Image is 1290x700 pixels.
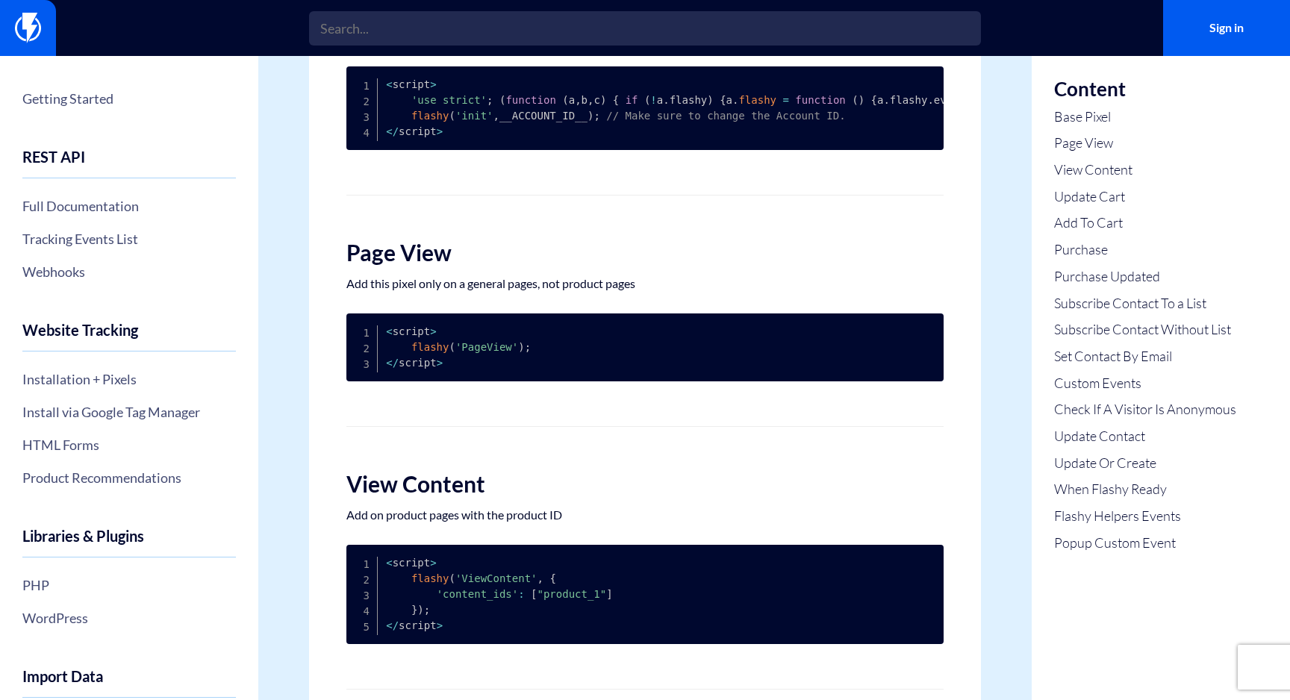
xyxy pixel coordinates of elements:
[493,110,499,122] span: ,
[417,604,423,616] span: )
[22,193,236,219] a: Full Documentation
[22,149,236,178] h4: REST API
[588,110,593,122] span: )
[1054,347,1236,366] a: Set Contact By Email
[732,94,738,106] span: .
[449,110,455,122] span: (
[22,465,236,490] a: Product Recommendations
[22,399,236,425] a: Install via Google Tag Manager
[22,605,236,631] a: WordPress
[430,325,436,337] span: >
[430,78,436,90] span: >
[588,94,593,106] span: ,
[437,619,443,631] span: >
[1054,320,1236,340] a: Subscribe Contact Without List
[499,94,505,106] span: (
[1054,187,1236,207] a: Update Cart
[487,94,493,106] span: ;
[22,366,236,392] a: Installation + Pixels
[386,357,392,369] span: <
[1054,534,1236,553] a: Popup Custom Event
[411,572,449,584] span: flashy
[1054,78,1236,100] h3: Content
[663,94,669,106] span: .
[22,86,236,111] a: Getting Started
[569,94,600,106] span: a b c
[22,432,236,457] a: HTML Forms
[650,94,656,106] span: !
[411,604,417,616] span: }
[22,322,236,351] h4: Website Tracking
[707,94,713,106] span: )
[386,557,392,569] span: <
[537,572,543,584] span: ,
[1054,374,1236,393] a: Custom Events
[518,588,524,600] span: :
[537,588,607,600] span: "product_1"
[795,94,845,106] span: function
[411,94,487,106] span: 'use strict'
[525,341,531,353] span: ;
[22,259,236,284] a: Webhooks
[505,94,555,106] span: function
[309,11,981,46] input: Search...
[518,341,524,353] span: )
[22,528,236,557] h4: Libraries & Plugins
[871,94,877,106] span: {
[1054,454,1236,473] a: Update Or Create
[1054,107,1236,127] a: Base Pixel
[1054,240,1236,260] a: Purchase
[1054,427,1236,446] a: Update Contact
[386,325,531,369] code: script script
[455,341,518,353] span: 'PageView'
[437,357,443,369] span: >
[346,276,944,291] p: Add this pixel only on a general pages, not product pages
[437,588,519,600] span: 'content_ids'
[424,604,430,616] span: ;
[859,94,864,106] span: )
[411,341,449,353] span: flashy
[1054,213,1236,233] a: Add To Cart
[720,94,726,106] span: {
[613,94,619,106] span: {
[22,572,236,598] a: PHP
[927,94,933,106] span: .
[1054,400,1236,419] a: Check If A Visitor Is Anonymous
[455,110,493,122] span: 'init'
[562,94,568,106] span: (
[430,557,436,569] span: >
[600,94,606,106] span: )
[437,125,443,137] span: >
[346,472,944,496] h2: View Content
[1054,507,1236,526] a: Flashy Helpers Events
[626,94,638,106] span: if
[449,572,455,584] span: (
[549,572,555,584] span: {
[531,588,537,600] span: [
[386,78,392,90] span: <
[738,94,776,106] span: flashy
[575,94,581,106] span: ,
[393,125,399,137] span: /
[1054,480,1236,499] a: When Flashy Ready
[22,668,236,698] h4: Import Data
[346,507,944,522] p: Add on product pages with the product ID
[852,94,858,106] span: (
[386,125,392,137] span: <
[606,110,845,122] span: // Make sure to change the Account ID.
[606,588,612,600] span: ]
[593,110,599,122] span: ;
[386,619,392,631] span: <
[386,325,392,337] span: <
[455,572,537,584] span: 'ViewContent'
[1054,267,1236,287] a: Purchase Updated
[644,94,650,106] span: (
[393,357,399,369] span: /
[386,557,612,631] code: script script
[883,94,889,106] span: .
[782,94,788,106] span: =
[1054,294,1236,313] a: Subscribe Contact To a List
[346,240,944,265] h2: Page View
[1054,134,1236,153] a: Page View
[393,619,399,631] span: /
